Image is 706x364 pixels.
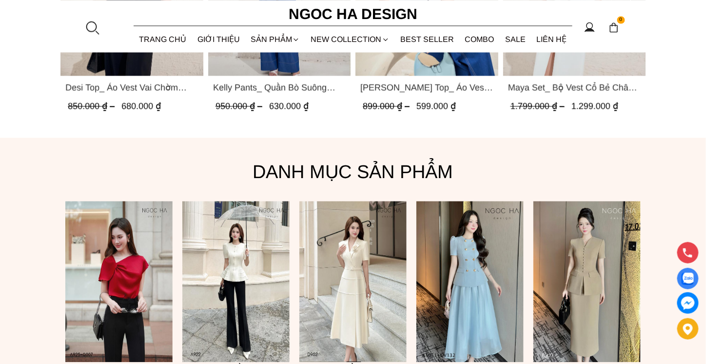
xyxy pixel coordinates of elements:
a: Combo [460,26,500,52]
span: Maya Set_ Bộ Vest Cổ Bẻ Chân Váy Xẻ Màu Đen, Trắng BJ140 [508,81,641,94]
img: img-CART-ICON-ksit0nf1 [608,22,619,33]
span: [PERSON_NAME] Top_ Áo Vest Cổ Tròn Dáng Suông Lửng A1079 [360,81,493,94]
a: 2(9) [182,201,290,362]
span: 850.000 ₫ [68,101,117,111]
a: TRANG CHỦ [134,26,192,52]
div: SẢN PHẨM [245,26,306,52]
span: 899.000 ₫ [363,101,412,111]
a: GIỚI THIỆU [192,26,246,52]
a: NEW COLLECTION [306,26,395,52]
span: Desi Top_ Áo Vest Vai Chờm Đính Cúc Dáng Lửng Màu Đen A1077 [65,81,198,94]
span: Kelly Pants_ Quần Bò Suông Màu Xanh Q066 [213,81,346,94]
a: SALE [500,26,531,52]
a: Link to Laura Top_ Áo Vest Cổ Tròn Dáng Suông Lửng A1079 [360,81,493,94]
a: BEST SELLER [395,26,460,52]
a: Link to Kelly Pants_ Quần Bò Suông Màu Xanh Q066 [213,81,346,94]
a: Ngoc Ha Design [280,2,426,26]
span: 1.799.000 ₫ [510,101,567,111]
img: 3(15) [533,201,641,362]
span: 0 [617,16,625,24]
a: Link to Maya Set_ Bộ Vest Cổ Bẻ Chân Váy Xẻ Màu Đen, Trắng BJ140 [508,81,641,94]
span: 599.000 ₫ [416,101,456,111]
span: 680.000 ₫ [121,101,161,111]
a: Display image [677,268,699,289]
a: Link to Desi Top_ Áo Vest Vai Chờm Đính Cúc Dáng Lửng Màu Đen A1077 [65,81,198,94]
a: 3(7) [65,201,173,362]
a: messenger [677,292,699,314]
a: LIÊN HỆ [531,26,573,52]
span: 630.000 ₫ [269,101,309,111]
img: Display image [682,273,694,285]
span: 1.299.000 ₫ [571,101,618,111]
font: Danh mục sản phẩm [253,162,453,182]
a: 3(9) [299,201,407,362]
span: 950.000 ₫ [216,101,265,111]
a: 7(3) [416,201,524,362]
